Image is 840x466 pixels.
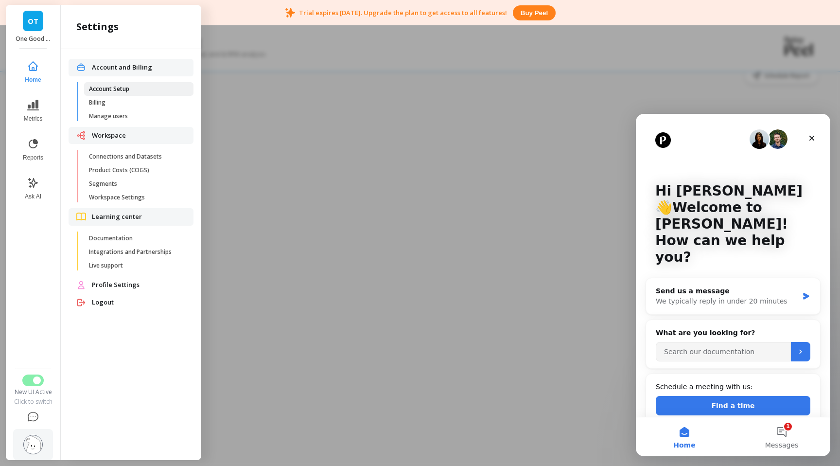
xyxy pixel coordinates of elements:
p: Trial expires [DATE]. Upgrade the plan to get access to all features! [299,8,507,17]
span: Logout [92,298,186,307]
span: Learning center [92,212,186,222]
h2: Settings [76,20,119,34]
span: Home [25,76,41,84]
span: Documentation [89,234,182,242]
button: Ask AI [17,171,49,206]
button: Settings [13,429,53,460]
span: Live support [89,262,182,269]
span: Workspace [92,131,186,141]
button: Reports [17,132,49,167]
button: Help [13,406,53,429]
span: Profile Settings [92,280,186,290]
button: Metrics [17,93,49,128]
iframe: Intercom live chat [636,114,830,456]
div: Click to switch [13,398,53,406]
span: Billing [89,99,182,107]
span: Product Costs (COGS) [89,166,182,174]
span: OT [28,16,38,27]
img: Learning center [76,213,86,221]
button: Buy peel [513,5,556,20]
p: One Good Thing [16,35,51,43]
span: Integrations and Partnerships [89,248,182,256]
div: New UI Active [13,388,53,396]
span: Manage users [89,112,182,120]
button: Home [17,54,49,90]
span: Ask AI [25,193,41,200]
img: profile picture [23,435,43,454]
span: Segments [89,180,182,188]
span: Metrics [24,115,43,123]
span: Connections and Datasets [89,153,182,161]
span: Workspace Settings [89,194,182,201]
img: Profile settings [76,280,86,290]
img: Logout [76,298,86,307]
span: Reports [23,154,43,161]
img: Account and Billing [76,63,86,72]
span: Account Setup [89,85,182,93]
button: Switch to Legacy UI [22,375,44,386]
span: Account and Billing [92,63,186,72]
img: Workspace [76,131,86,140]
